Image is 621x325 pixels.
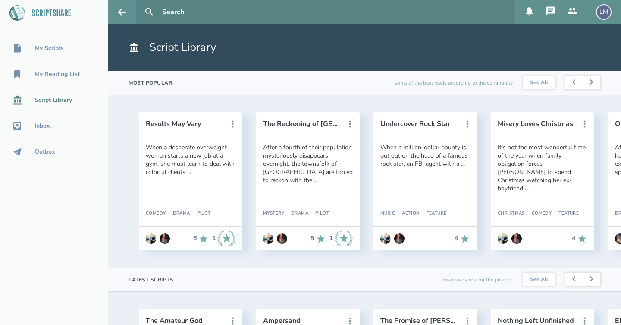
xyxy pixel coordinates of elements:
div: My Reading List [34,71,80,78]
div: Action [395,211,420,216]
div: Script Library [34,97,72,104]
div: 4 Recommends [572,233,587,244]
div: 1 Industry Recommends [212,231,235,246]
button: The Reckoning of [GEOGRAPHIC_DATA] [263,120,341,128]
div: Mystery [263,211,284,216]
img: user_1604966854-crop.jpg [511,233,522,244]
div: Pilot [308,211,329,216]
div: Latest Scripts [129,276,173,283]
div: some of the best reads according to the community [395,71,513,95]
div: Feature [420,211,447,216]
button: Undercover Rock Star [380,120,458,128]
div: Comedy [146,211,166,216]
div: 5 Recommends [310,231,326,246]
a: See All [523,273,555,286]
div: 6 [193,235,197,242]
button: Nothing Left Unfinished [498,317,575,325]
div: My Scripts [34,45,64,52]
div: 5 [310,235,314,242]
img: user_1604966854-crop.jpg [277,233,287,244]
div: Comedy [525,211,552,216]
img: user_1604966854-crop.jpg [394,233,405,244]
button: Results May Vary [146,120,223,128]
div: Most Popular [129,79,172,86]
div: Music [380,211,395,216]
img: user_1673573717-crop.jpg [380,233,391,244]
div: Outbox [34,148,55,155]
div: When a million-dollar bounty is put out on the head of a famous rock star, an FBI agent with a ... [380,143,470,168]
div: 6 Recommends [193,231,209,246]
div: Pilot [190,211,211,216]
div: 4 Recommends [455,233,470,244]
img: user_1673573717-crop.jpg [146,233,156,244]
div: Christmas [498,211,525,216]
button: Misery Loves Christmas [498,120,575,128]
div: Feature [552,211,579,216]
div: 4 [572,235,575,242]
div: fresh reads ripe for the picking. [442,268,513,291]
div: 1 [212,235,216,242]
button: The Amateur God [146,317,223,325]
img: user_1604966854-crop.jpg [160,233,170,244]
div: After a fourth of their population mysteriously disappears overnight, the townsfolk of [GEOGRAPHI... [263,143,353,184]
div: It’s not the most wonderful time of the year when family obligation forces [PERSON_NAME] to spend... [498,143,587,192]
img: user_1673573717-crop.jpg [263,233,273,244]
div: 1 Industry Recommends [329,231,353,246]
div: When a desperate overweight woman starts a new job at a gym, she must learn to deal with colorful... [146,143,235,176]
div: 1 [329,235,333,242]
div: Drama [284,211,308,216]
div: LM [596,4,612,20]
div: Inbox [34,123,50,129]
a: See All [523,76,555,89]
div: Drama [166,211,190,216]
h1: Script Library [129,40,216,55]
button: The Promise of [PERSON_NAME] [380,317,458,325]
button: Ampersand [263,317,341,325]
img: user_1673573717-crop.jpg [498,233,508,244]
div: 4 [455,235,458,242]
